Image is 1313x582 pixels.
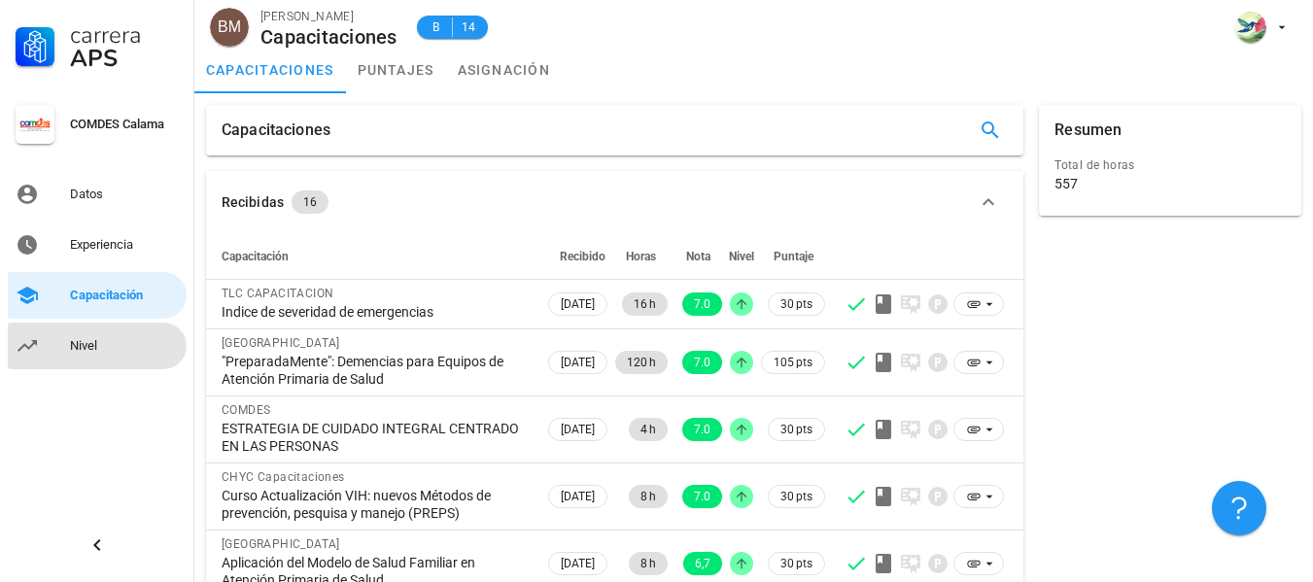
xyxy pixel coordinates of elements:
[260,26,397,48] div: Capacitaciones
[70,288,179,303] div: Capacitación
[260,7,397,26] div: [PERSON_NAME]
[561,293,595,315] span: [DATE]
[686,250,710,263] span: Nota
[640,552,656,575] span: 8 h
[694,351,710,374] span: 7.0
[218,8,241,47] span: BM
[1235,12,1266,43] div: avatar
[222,470,345,484] span: CHYC Capacitaciones
[1054,175,1078,192] div: 557
[672,233,726,280] th: Nota
[222,487,529,522] div: Curso Actualización VIH: nuevos Métodos de prevención, pesquisa y manejo (PREPS)
[8,222,187,268] a: Experiencia
[726,233,757,280] th: Nivel
[222,336,340,350] span: [GEOGRAPHIC_DATA]
[429,17,444,37] span: B
[70,117,179,132] div: COMDES Calama
[210,8,249,47] div: avatar
[461,17,476,37] span: 14
[8,323,187,369] a: Nivel
[694,485,710,508] span: 7.0
[780,420,812,439] span: 30 pts
[561,419,595,440] span: [DATE]
[70,338,179,354] div: Nivel
[303,190,317,214] span: 16
[627,351,656,374] span: 120 h
[757,233,829,280] th: Puntaje
[1054,155,1286,175] div: Total de horas
[611,233,672,280] th: Horas
[222,353,529,388] div: "PreparadaMente": Demencias para Equipos de Atención Primaria de Salud
[694,292,710,316] span: 7.0
[774,250,813,263] span: Puntaje
[70,47,179,70] div: APS
[194,47,346,93] a: capacitaciones
[222,105,330,155] div: Capacitaciones
[780,554,812,573] span: 30 pts
[222,287,333,300] span: TLC CAPACITACION
[544,233,611,280] th: Recibido
[780,487,812,506] span: 30 pts
[446,47,563,93] a: asignación
[626,250,656,263] span: Horas
[70,237,179,253] div: Experiencia
[346,47,446,93] a: puntajes
[222,537,340,551] span: [GEOGRAPHIC_DATA]
[694,418,710,441] span: 7.0
[222,403,270,417] span: COMDES
[561,486,595,507] span: [DATE]
[780,294,812,314] span: 30 pts
[206,171,1023,233] button: Recibidas 16
[222,250,289,263] span: Capacitación
[8,171,187,218] a: Datos
[561,553,595,574] span: [DATE]
[206,233,544,280] th: Capacitación
[222,303,529,321] div: Indice de severidad de emergencias
[70,187,179,202] div: Datos
[222,191,284,213] div: Recibidas
[70,23,179,47] div: Carrera
[222,420,529,455] div: ESTRATEGIA DE CUIDADO INTEGRAL CENTRADO EN LAS PERSONAS
[560,250,605,263] span: Recibido
[634,292,656,316] span: 16 h
[729,250,754,263] span: Nivel
[561,352,595,373] span: [DATE]
[1054,105,1122,155] div: Resumen
[695,552,710,575] span: 6,7
[774,353,812,372] span: 105 pts
[640,485,656,508] span: 8 h
[640,418,656,441] span: 4 h
[8,272,187,319] a: Capacitación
